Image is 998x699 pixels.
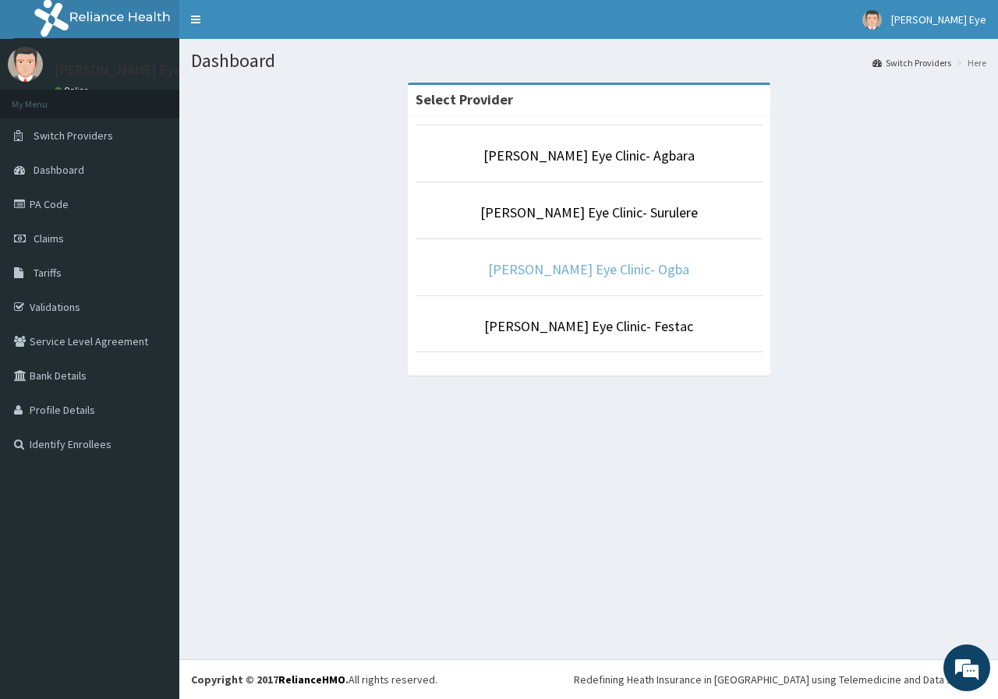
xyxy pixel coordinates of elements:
[483,147,695,164] a: [PERSON_NAME] Eye Clinic- Agbara
[891,12,986,26] span: [PERSON_NAME] Eye
[8,47,43,82] img: User Image
[488,260,689,278] a: [PERSON_NAME] Eye Clinic- Ogba
[34,163,84,177] span: Dashboard
[862,10,882,30] img: User Image
[953,56,986,69] li: Here
[34,266,62,280] span: Tariffs
[278,673,345,687] a: RelianceHMO
[34,129,113,143] span: Switch Providers
[574,672,986,687] div: Redefining Heath Insurance in [GEOGRAPHIC_DATA] using Telemedicine and Data Science!
[191,673,349,687] strong: Copyright © 2017 .
[484,317,693,335] a: [PERSON_NAME] Eye Clinic- Festac
[55,85,92,96] a: Online
[55,63,182,77] p: [PERSON_NAME] Eye
[872,56,951,69] a: Switch Providers
[179,659,998,699] footer: All rights reserved.
[34,231,64,245] span: Claims
[416,90,513,108] strong: Select Provider
[191,51,986,71] h1: Dashboard
[480,203,698,221] a: [PERSON_NAME] Eye Clinic- Surulere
